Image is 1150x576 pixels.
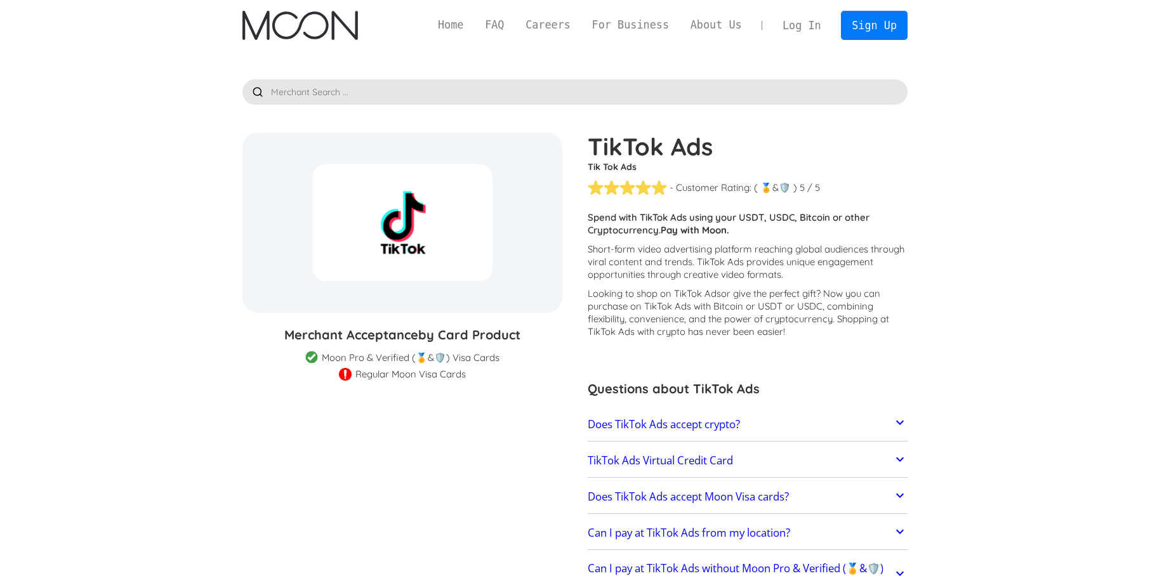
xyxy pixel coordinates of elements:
[588,520,908,547] a: Can I pay at TikTok Ads from my location?
[772,11,831,39] a: Log In
[588,527,790,539] h2: Can I pay at TikTok Ads from my location?
[474,17,515,33] a: FAQ
[427,17,474,33] a: Home
[588,379,908,398] h3: Questions about TikTok Ads
[793,181,797,194] div: )
[588,454,733,467] h2: TikTok Ads Virtual Credit Card
[242,325,562,344] h3: Merchant Acceptance
[588,133,908,160] h1: TikTok Ads
[800,181,805,194] div: 5
[588,418,740,431] h2: Does TikTok Ads accept crypto?
[588,483,908,510] a: Does TikTok Ads accept Moon Visa cards?
[588,490,789,503] h2: Does TikTok Ads accept Moon Visa cards?
[841,11,907,39] a: Sign Up
[515,17,581,33] a: Careers
[242,79,908,105] input: Merchant Search ...
[322,351,499,364] div: Moon Pro & Verified (🏅&🛡️) Visa Cards
[581,17,680,33] a: For Business
[588,287,908,338] p: Looking to shop on TikTok Ads ? Now you can purchase on TikTok Ads with Bitcoin or USDT or USDC, ...
[807,181,820,194] div: / 5
[242,11,357,40] img: Moon Logo
[661,224,729,236] strong: Pay with Moon.
[721,287,816,299] span: or give the perfect gift
[680,17,753,33] a: About Us
[418,327,520,343] span: by Card Product
[760,181,791,194] div: 🏅&🛡️
[588,243,908,281] p: Short-form video advertising platform reaching global audiences through viral content and trends....
[588,160,908,173] h5: Tik Tok Ads
[670,181,751,194] div: - Customer Rating:
[588,211,908,237] p: Spend with TikTok Ads using your USDT, USDC, Bitcoin or other Cryptocurrency.
[242,11,357,40] a: home
[754,181,758,194] div: (
[588,411,908,438] a: Does TikTok Ads accept crypto?
[355,368,466,381] div: Regular Moon Visa Cards
[588,447,908,474] a: TikTok Ads Virtual Credit Card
